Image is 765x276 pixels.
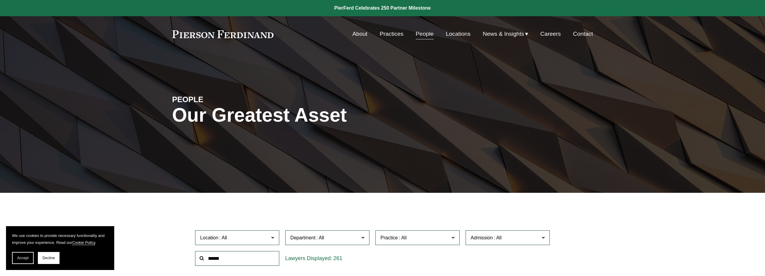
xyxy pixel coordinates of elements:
a: Locations [446,28,470,40]
span: 261 [333,255,342,261]
button: Accept [12,252,34,264]
h1: Our Greatest Asset [172,104,453,126]
a: folder dropdown [483,28,528,40]
span: Location [200,235,219,240]
span: Admission [471,235,493,240]
button: Decline [38,252,60,264]
section: Cookie banner [6,226,114,270]
h4: PEOPLE [172,95,277,104]
a: About [352,28,367,40]
a: Careers [540,28,561,40]
p: We use cookies to provide necessary functionality and improve your experience. Read our . [12,232,108,246]
span: Accept [17,256,29,260]
span: News & Insights [483,29,524,39]
span: Practice [381,235,398,240]
span: Department [290,235,316,240]
a: People [416,28,434,40]
a: Contact [573,28,593,40]
span: Decline [42,256,55,260]
a: Cookie Policy [72,240,95,245]
a: Practices [380,28,403,40]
